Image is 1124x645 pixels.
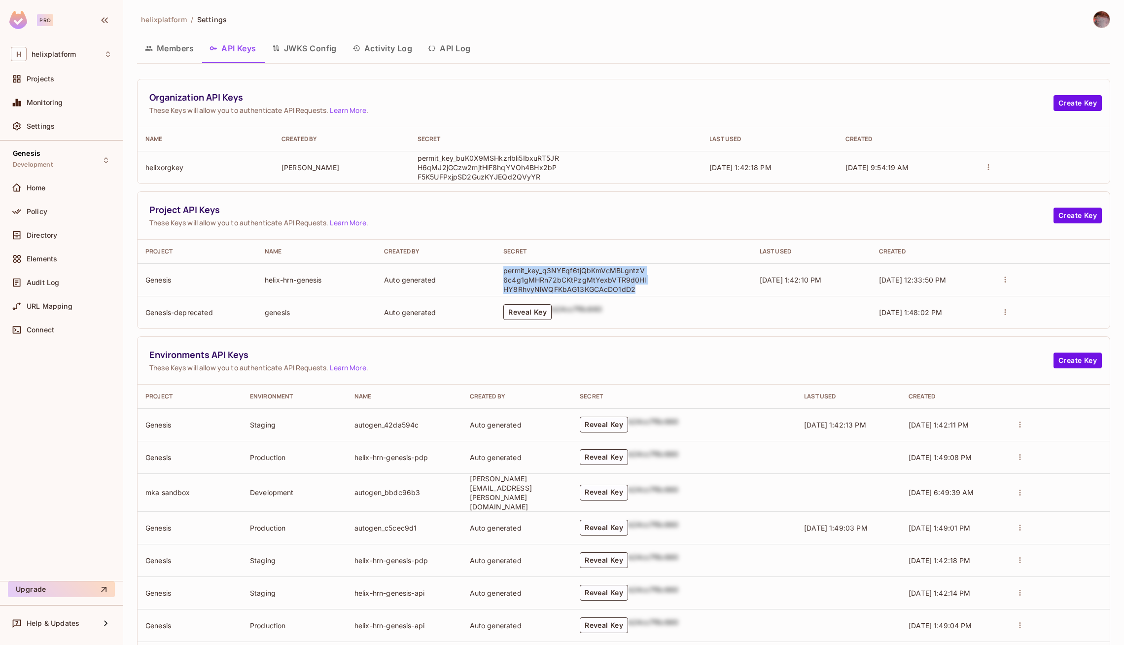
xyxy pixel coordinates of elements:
div: Last Used [804,393,893,400]
div: Name [354,393,454,400]
span: [DATE] 12:33:50 PM [879,276,947,284]
span: [DATE] 1:49:08 PM [909,453,972,462]
span: Environments API Keys [149,349,1054,361]
button: actions [1013,486,1027,500]
button: Reveal Key [580,449,628,465]
td: autogen_bbdc96b3 [347,473,462,511]
span: Help & Updates [27,619,79,627]
td: autogen_c5cec9d1 [347,511,462,544]
img: David Earl [1093,11,1110,28]
td: Auto generated [462,544,572,576]
div: Project [145,393,234,400]
div: b24cc7f8c660 [628,449,678,465]
span: [DATE] 9:54:19 AM [845,163,909,172]
td: Auto generated [462,511,572,544]
td: Genesis [138,408,242,441]
td: Production [242,609,347,642]
div: Last Used [709,135,830,143]
td: Auto generated [462,408,572,441]
td: genesis [257,296,376,328]
p: permit_key_buK0X9MSHkzrlbli5IbxuRT5JRH6qMJ2jGCzw2mjtHlF8hqYVOh4BHx2bPF5K5UFPxjpSD2GuzKYJEQd2QVyYR [418,153,561,181]
button: Reveal Key [580,520,628,536]
td: Auto generated [376,263,495,296]
span: [DATE] 1:42:14 PM [909,589,971,597]
td: mka sandbox [138,473,242,511]
div: Project [145,248,249,255]
a: Learn More [330,363,366,372]
td: Auto generated [462,609,572,642]
td: helix-hrn-genesis-api [347,576,462,609]
div: Secret [580,393,788,400]
div: b24cc7f8c660 [628,585,678,601]
span: URL Mapping [27,302,72,310]
span: [DATE] 1:49:03 PM [804,524,868,532]
span: [DATE] 1:42:18 PM [709,163,772,172]
button: Reveal Key [580,617,628,633]
td: Staging [242,408,347,441]
td: Genesis [138,441,242,473]
div: b24cc7f8c660 [628,552,678,568]
div: b24cc7f8c660 [628,617,678,633]
td: Genesis [138,576,242,609]
button: Reveal Key [503,304,552,320]
span: These Keys will allow you to authenticate API Requests. . [149,218,1054,227]
button: Reveal Key [580,417,628,432]
td: autogen_42da594c [347,408,462,441]
div: Pro [37,14,53,26]
span: Home [27,184,46,192]
span: Organization API Keys [149,91,1054,104]
td: Genesis [138,609,242,642]
div: Name [265,248,368,255]
span: [DATE] 1:42:13 PM [804,421,866,429]
button: JWKS Config [264,36,345,61]
td: helixorgkey [138,151,274,183]
td: Production [242,511,347,544]
button: Create Key [1054,208,1102,223]
a: Learn More [330,106,366,115]
span: [DATE] 1:42:18 PM [909,556,971,565]
span: [DATE] 1:42:11 PM [909,421,969,429]
span: Genesis [13,149,40,157]
span: Audit Log [27,279,59,287]
div: b24cc7f8c660 [628,417,678,432]
td: Genesis-deprecated [138,296,257,328]
td: Auto generated [462,441,572,473]
span: [DATE] 6:49:39 AM [909,488,974,497]
a: Learn More [330,218,366,227]
td: helix-hrn-genesis-pdp [347,544,462,576]
div: Secret [418,135,694,143]
span: These Keys will allow you to authenticate API Requests. . [149,106,1054,115]
div: Created [845,135,966,143]
button: Reveal Key [580,552,628,568]
td: Development [242,473,347,511]
td: Production [242,441,347,473]
div: Environment [250,393,339,400]
div: b24cc7f8c660 [628,485,678,501]
span: Connect [27,326,54,334]
td: helix-hrn-genesis-pdp [347,441,462,473]
button: API Log [420,36,478,61]
span: Development [13,161,53,169]
td: Staging [242,544,347,576]
span: These Keys will allow you to authenticate API Requests. . [149,363,1054,372]
button: actions [1013,618,1027,632]
td: helix-hrn-genesis-api [347,609,462,642]
p: permit_key_q3NYEqf6tjQbKmVcMBLgntzV6c4g1gMHRn72bCKtPzgMtYexbVTR9d0HlHY8RhvyNlWQFKbAG13KGCAcDO1dD2 [503,266,646,294]
span: H [11,47,27,61]
button: Activity Log [345,36,421,61]
td: [PERSON_NAME][EMAIL_ADDRESS][PERSON_NAME][DOMAIN_NAME] [462,473,572,511]
td: helix-hrn-genesis [257,263,376,296]
button: actions [1013,450,1027,464]
button: actions [1013,418,1027,431]
div: Created [909,393,997,400]
div: Last Used [760,248,863,255]
button: actions [998,305,1012,319]
img: SReyMgAAAABJRU5ErkJggg== [9,11,27,29]
span: Elements [27,255,57,263]
div: Created By [384,248,488,255]
span: Projects [27,75,54,83]
li: / [191,15,193,24]
button: actions [1013,521,1027,535]
button: Upgrade [8,581,115,597]
span: Project API Keys [149,204,1054,216]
